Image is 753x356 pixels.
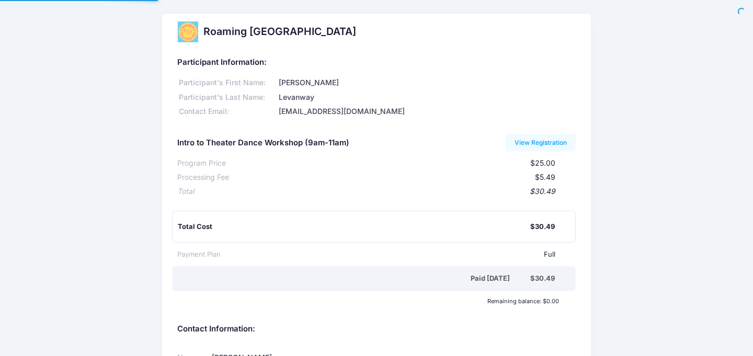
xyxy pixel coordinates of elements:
div: $30.49 [530,273,555,284]
h5: Participant Information: [177,58,576,67]
div: $30.49 [530,222,555,232]
span: $25.00 [530,158,555,167]
h2: Roaming [GEOGRAPHIC_DATA] [203,26,356,38]
div: Remaining balance: $0.00 [172,298,564,304]
div: Payment Plan [177,249,221,260]
div: Contact Email: [177,106,277,117]
div: Processing Fee [177,172,229,183]
div: Paid [DATE] [179,273,530,284]
div: [EMAIL_ADDRESS][DOMAIN_NAME] [277,106,576,117]
div: $30.49 [194,186,555,197]
div: Total [177,186,194,197]
div: [PERSON_NAME] [277,77,576,88]
div: Levanway [277,92,576,103]
h5: Contact Information: [177,325,576,334]
h5: Intro to Theater Dance Workshop (9am-11am) [177,139,349,148]
div: $5.49 [229,172,555,183]
div: Program Price [177,158,226,169]
div: Participant's Last Name: [177,92,277,103]
div: Total Cost [178,222,530,232]
div: Participant's First Name: [177,77,277,88]
div: Full [221,249,555,260]
a: View Registration [506,134,576,152]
